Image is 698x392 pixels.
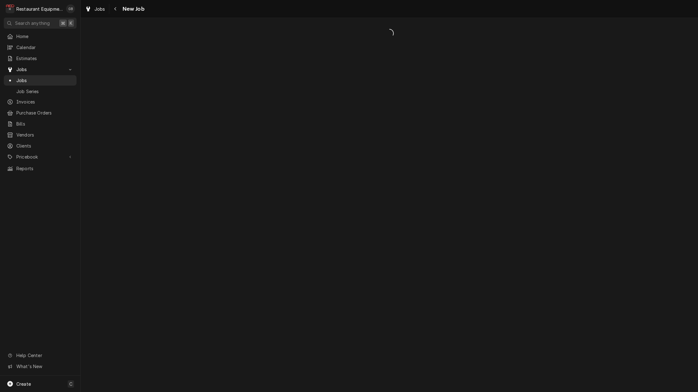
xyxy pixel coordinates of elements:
[4,163,77,174] a: Reports
[81,27,698,40] span: Loading...
[4,42,77,53] a: Calendar
[4,361,77,372] a: Go to What's New
[4,350,77,361] a: Go to Help Center
[16,66,64,73] span: Jobs
[4,53,77,64] a: Estimates
[16,154,64,160] span: Pricebook
[121,5,145,13] span: New Job
[66,4,75,13] div: GB
[4,75,77,86] a: Jobs
[69,381,72,387] span: C
[4,108,77,118] a: Purchase Orders
[16,6,63,12] div: Restaurant Equipment Diagnostics
[16,98,73,105] span: Invoices
[4,97,77,107] a: Invoices
[70,20,72,26] span: K
[16,55,73,62] span: Estimates
[4,64,77,75] a: Go to Jobs
[4,18,77,29] button: Search anything⌘K
[16,363,73,370] span: What's New
[111,4,121,14] button: Navigate back
[4,130,77,140] a: Vendors
[6,4,14,13] div: Restaurant Equipment Diagnostics's Avatar
[16,44,73,51] span: Calendar
[66,4,75,13] div: Gary Beaver's Avatar
[6,4,14,13] div: R
[4,119,77,129] a: Bills
[83,4,108,14] a: Jobs
[16,381,31,387] span: Create
[16,352,73,359] span: Help Center
[4,86,77,97] a: Job Series
[4,141,77,151] a: Clients
[16,143,73,149] span: Clients
[4,152,77,162] a: Go to Pricebook
[16,120,73,127] span: Bills
[15,20,50,26] span: Search anything
[16,109,73,116] span: Purchase Orders
[61,20,65,26] span: ⌘
[16,33,73,40] span: Home
[94,6,105,12] span: Jobs
[16,88,73,95] span: Job Series
[16,132,73,138] span: Vendors
[4,31,77,42] a: Home
[16,77,73,84] span: Jobs
[16,165,73,172] span: Reports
